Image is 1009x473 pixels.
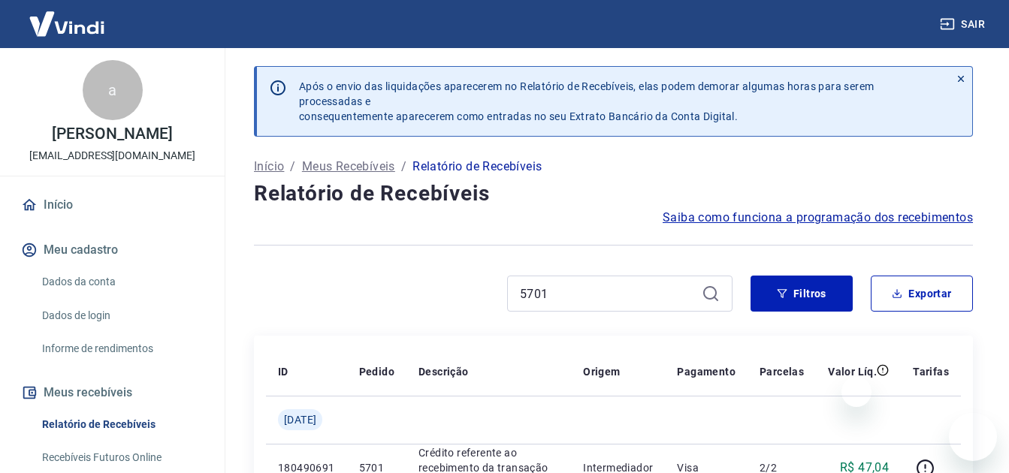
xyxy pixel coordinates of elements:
[36,409,207,440] a: Relatório de Recebíveis
[302,158,395,176] a: Meus Recebíveis
[36,333,207,364] a: Informe de rendimentos
[949,413,997,461] iframe: Botão para abrir a janela de mensagens
[583,364,620,379] p: Origem
[359,364,394,379] p: Pedido
[299,79,938,124] p: Após o envio das liquidações aparecerem no Relatório de Recebíveis, elas podem demorar algumas ho...
[677,364,736,379] p: Pagamento
[913,364,949,379] p: Tarifas
[18,376,207,409] button: Meus recebíveis
[36,267,207,297] a: Dados da conta
[284,412,316,427] span: [DATE]
[401,158,406,176] p: /
[18,188,207,221] a: Início
[52,126,172,142] p: [PERSON_NAME]
[937,11,991,38] button: Sair
[290,158,295,176] p: /
[520,282,696,305] input: Busque pelo número do pedido
[841,377,872,407] iframe: Fechar mensagem
[83,60,143,120] div: a
[29,148,195,164] p: [EMAIL_ADDRESS][DOMAIN_NAME]
[871,276,973,312] button: Exportar
[18,233,207,267] button: Meu cadastro
[36,442,207,473] a: Recebíveis Futuros Online
[412,158,542,176] p: Relatório de Recebíveis
[36,300,207,331] a: Dados de login
[760,364,804,379] p: Parcelas
[254,158,284,176] a: Início
[18,1,116,47] img: Vindi
[418,364,469,379] p: Descrição
[278,364,289,379] p: ID
[254,179,973,209] h4: Relatório de Recebíveis
[828,364,877,379] p: Valor Líq.
[663,209,973,227] a: Saiba como funciona a programação dos recebimentos
[751,276,853,312] button: Filtros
